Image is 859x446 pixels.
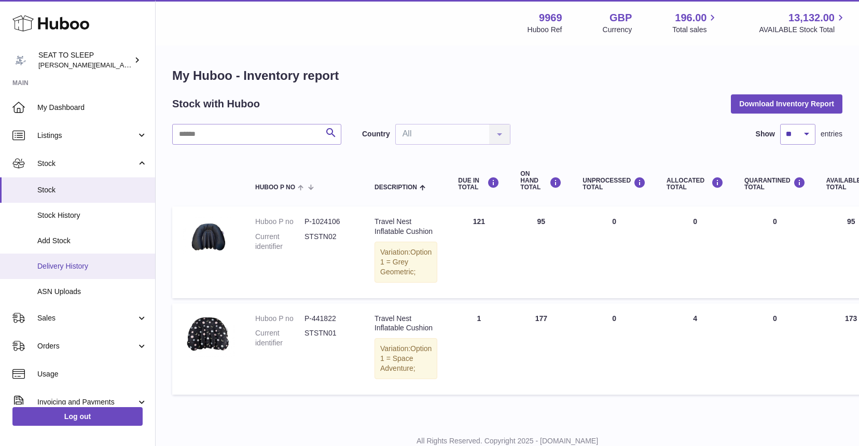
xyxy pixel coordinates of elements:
[37,397,136,407] span: Invoicing and Payments
[510,206,572,298] td: 95
[375,338,437,379] div: Variation:
[510,303,572,395] td: 177
[520,171,562,191] div: ON HAND Total
[539,11,562,25] strong: 9969
[12,407,143,426] a: Log out
[448,206,510,298] td: 121
[667,177,724,191] div: ALLOCATED Total
[380,248,432,276] span: Option 1 = Grey Geometric;
[672,25,718,35] span: Total sales
[458,177,500,191] div: DUE IN TOTAL
[172,67,842,84] h1: My Huboo - Inventory report
[37,131,136,141] span: Listings
[172,97,260,111] h2: Stock with Huboo
[37,236,147,246] span: Add Stock
[675,11,706,25] span: 196.00
[756,129,775,139] label: Show
[656,303,734,395] td: 4
[38,50,132,70] div: SEAT TO SLEEP
[304,314,354,324] dd: P-441822
[672,11,718,35] a: 196.00 Total sales
[37,341,136,351] span: Orders
[603,25,632,35] div: Currency
[304,232,354,252] dd: STSTN02
[572,303,656,395] td: 0
[37,369,147,379] span: Usage
[255,314,304,324] dt: Huboo P no
[375,242,437,283] div: Variation:
[255,184,295,191] span: Huboo P no
[821,129,842,139] span: entries
[375,184,417,191] span: Description
[255,328,304,348] dt: Current identifier
[37,313,136,323] span: Sales
[304,217,354,227] dd: P-1024106
[656,206,734,298] td: 0
[773,217,777,226] span: 0
[788,11,835,25] span: 13,132.00
[37,211,147,220] span: Stock History
[164,436,851,446] p: All Rights Reserved. Copyright 2025 - [DOMAIN_NAME]
[759,11,847,35] a: 13,132.00 AVAILABLE Stock Total
[362,129,390,139] label: Country
[572,206,656,298] td: 0
[37,103,147,113] span: My Dashboard
[380,344,432,372] span: Option 1 = Space Adventure;
[304,328,354,348] dd: STSTN01
[528,25,562,35] div: Huboo Ref
[37,261,147,271] span: Delivery History
[37,159,136,169] span: Stock
[609,11,632,25] strong: GBP
[375,217,437,236] div: Travel Nest Inflatable Cushion
[731,94,842,113] button: Download Inventory Report
[183,217,234,257] img: product image
[759,25,847,35] span: AVAILABLE Stock Total
[773,314,777,323] span: 0
[37,287,147,297] span: ASN Uploads
[583,177,646,191] div: UNPROCESSED Total
[12,52,28,68] img: amy@seattosleep.co.uk
[183,314,234,357] img: product image
[255,232,304,252] dt: Current identifier
[744,177,806,191] div: QUARANTINED Total
[37,185,147,195] span: Stock
[255,217,304,227] dt: Huboo P no
[448,303,510,395] td: 1
[38,61,208,69] span: [PERSON_NAME][EMAIL_ADDRESS][DOMAIN_NAME]
[375,314,437,333] div: Travel Nest Inflatable Cushion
